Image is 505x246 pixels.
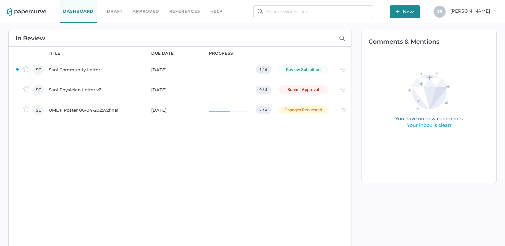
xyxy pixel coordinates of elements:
[23,105,30,112] img: star-inactive.70f2008a.svg
[340,68,347,72] img: eye-light-gray.b6d092a5.svg
[340,108,347,112] img: eye-light-gray.b6d092a5.svg
[49,66,143,74] div: Saol Community Letter
[493,8,498,13] i: arrow_right
[381,67,477,134] img: comments-empty-state.0193fcf7.svg
[151,50,173,56] div: due date
[151,106,201,114] div: [DATE]
[390,5,420,18] button: New
[7,8,46,16] img: papercurve-logo-colour.7244d18c.svg
[437,9,442,14] span: J B
[396,5,414,18] span: New
[339,35,345,41] img: search-icon-expand.c6106642.svg
[15,35,45,41] h2: In Review
[49,86,143,94] div: Saol Physician Letter v2
[279,65,328,74] div: Review Submitted
[368,39,496,45] h2: Comments & Mentions
[209,50,233,56] div: progress
[340,88,347,92] img: eye-light-gray.b6d092a5.svg
[151,66,201,74] div: [DATE]
[253,5,373,18] input: Search Workspace
[256,106,271,114] div: 2 / 4
[256,86,271,94] div: 0 / 4
[396,10,400,13] img: plus-white.e19ec114.svg
[279,106,328,114] div: Changes Requested
[49,50,60,56] div: title
[256,66,271,74] div: 1 / 4
[49,106,143,114] div: UMDF Poster 06-04-2025v2final
[15,67,19,71] img: ZaPP2z7XVwAAAABJRU5ErkJggg==
[33,64,44,75] div: SC
[151,86,201,94] div: [DATE]
[169,8,200,15] a: References
[210,8,223,15] div: help
[33,84,44,95] div: SC
[279,85,328,94] div: Submit Approval
[23,65,30,72] img: star-inactive.70f2008a.svg
[258,9,263,14] img: search.bf03fe8b.svg
[107,8,122,15] a: Draft
[23,85,30,92] img: star-inactive.70f2008a.svg
[133,8,159,15] a: Approved
[33,105,44,115] div: SL
[450,8,498,14] span: [PERSON_NAME]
